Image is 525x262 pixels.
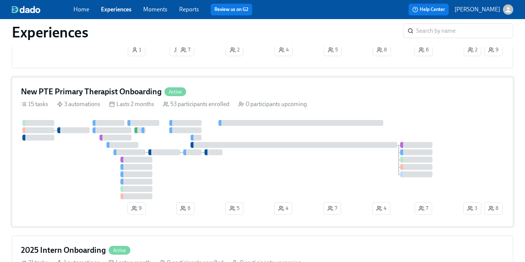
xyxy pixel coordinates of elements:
button: 7 [177,44,194,56]
span: Active [109,248,130,253]
div: 53 participants enrolled [163,100,229,108]
span: 6 [419,46,429,54]
button: 6 [176,202,195,215]
span: Active [164,89,186,95]
span: 6 [180,205,191,212]
button: 2 [226,44,243,56]
span: 9 [131,205,142,212]
span: 8 [377,46,387,54]
span: 7 [181,46,190,54]
button: 1 [128,44,145,56]
button: 1 [170,44,187,56]
span: 2 [230,46,239,54]
span: 4 [279,46,289,54]
span: 5 [328,46,338,54]
h1: Experiences [12,23,88,41]
button: 8 [373,44,391,56]
span: 7 [419,205,428,212]
input: Search by name [416,23,513,38]
img: dado [12,6,40,13]
button: Review us on G2 [211,4,252,15]
button: 8 [484,202,503,215]
a: Reports [179,6,199,13]
span: 4 [278,205,288,212]
div: 3 automations [57,100,100,108]
button: 7 [323,202,341,215]
button: 6 [414,44,433,56]
button: 4 [372,202,390,215]
p: [PERSON_NAME] [455,6,500,14]
button: 3 [463,202,481,215]
span: 9 [488,46,499,54]
span: Help Center [412,6,445,13]
button: 7 [414,202,432,215]
button: 2 [464,44,481,56]
h4: New PTE Primary Therapist Onboarding [21,86,162,97]
button: [PERSON_NAME] [455,4,513,15]
h4: 2025 Intern Onboarding [21,245,106,256]
a: New PTE Primary Therapist OnboardingActive15 tasks 3 automations Lasts 2 months 53 participants e... [12,77,513,227]
span: 2 [468,46,477,54]
a: Home [73,6,89,13]
div: Lasts 2 months [109,100,154,108]
button: 5 [225,202,243,215]
button: 4 [274,202,292,215]
span: 5 [229,205,239,212]
div: 0 participants upcoming [238,100,307,108]
a: dado [12,6,73,13]
a: Experiences [101,6,131,13]
a: Moments [143,6,167,13]
span: 1 [132,46,141,54]
span: 1 [174,46,183,54]
span: 8 [488,205,499,212]
button: Help Center [409,4,449,15]
a: Review us on G2 [214,6,249,13]
button: 9 [127,202,146,215]
span: 3 [467,205,477,212]
button: 5 [324,44,342,56]
span: 4 [376,205,386,212]
span: 7 [327,205,337,212]
button: 4 [275,44,293,56]
div: 15 tasks [21,100,48,108]
button: 9 [484,44,503,56]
